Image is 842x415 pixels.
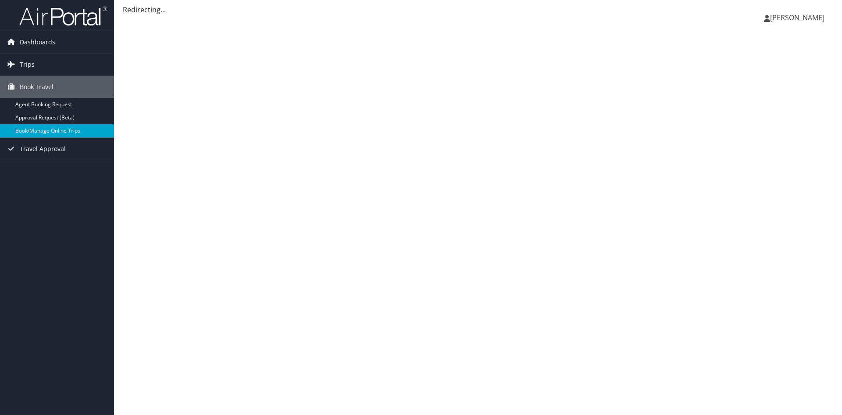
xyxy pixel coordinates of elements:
[20,54,35,76] span: Trips
[764,4,833,31] a: [PERSON_NAME]
[770,13,824,22] span: [PERSON_NAME]
[123,4,833,15] div: Redirecting...
[20,138,66,160] span: Travel Approval
[20,76,54,98] span: Book Travel
[19,6,107,26] img: airportal-logo.png
[20,31,55,53] span: Dashboards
